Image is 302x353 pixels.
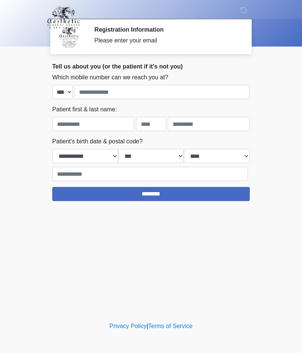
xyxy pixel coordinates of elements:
[52,73,168,82] label: Which mobile number can we reach you at?
[45,6,82,29] img: Aesthetic Surgery Centre, PLLC Logo
[58,26,80,48] img: Agent Avatar
[147,323,148,329] a: |
[148,323,192,329] a: Terms of Service
[94,36,239,45] div: Please enter your email
[52,137,142,146] label: Patient's birth date & postal code?
[52,105,117,114] label: Patient first & last name:
[110,323,147,329] a: Privacy Policy
[52,63,250,70] h2: Tell us about you (or the patient if it's not you)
